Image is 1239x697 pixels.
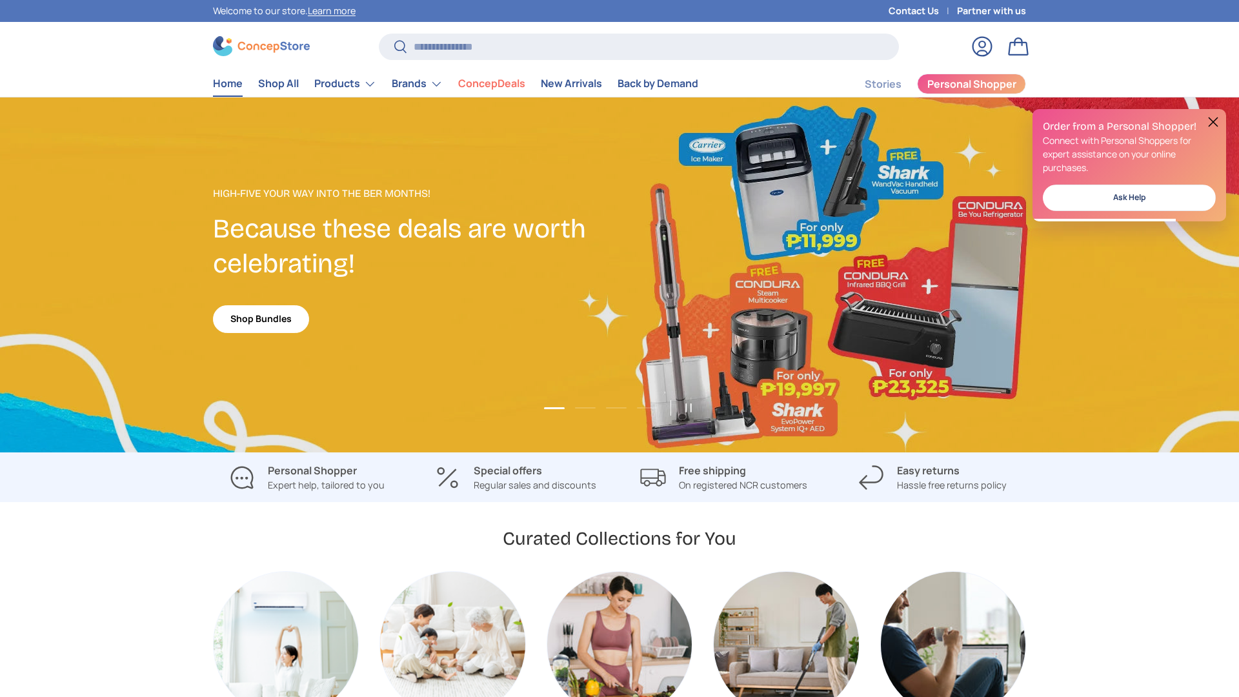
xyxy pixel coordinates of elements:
h2: Because these deals are worth celebrating! [213,212,619,281]
a: Shop All [258,71,299,96]
a: Home [213,71,243,96]
img: ConcepStore [213,36,310,56]
summary: Brands [384,71,450,97]
a: Personal Shopper Expert help, tailored to you [213,463,401,492]
a: New Arrivals [541,71,602,96]
a: Ask Help [1043,185,1216,211]
a: Free shipping On registered NCR customers [630,463,818,492]
h2: Order from a Personal Shopper! [1043,119,1216,134]
strong: Free shipping [679,463,746,478]
a: Shop Bundles [213,305,309,333]
span: Personal Shopper [927,79,1016,89]
summary: Products [307,71,384,97]
a: Back by Demand [618,71,698,96]
a: Easy returns Hassle free returns policy [838,463,1026,492]
a: Learn more [308,5,356,17]
p: High-Five Your Way Into the Ber Months! [213,186,619,201]
a: Brands [392,71,443,97]
h2: Curated Collections for You [503,527,736,551]
p: Expert help, tailored to you [268,478,385,492]
a: Products [314,71,376,97]
p: Regular sales and discounts [474,478,596,492]
strong: Easy returns [897,463,960,478]
p: Connect with Personal Shoppers for expert assistance on your online purchases. [1043,134,1216,174]
nav: Secondary [834,71,1026,97]
p: Welcome to our store. [213,4,356,18]
nav: Primary [213,71,698,97]
p: On registered NCR customers [679,478,807,492]
strong: Personal Shopper [268,463,357,478]
strong: Special offers [474,463,542,478]
a: ConcepDeals [458,71,525,96]
a: Special offers Regular sales and discounts [421,463,609,492]
a: Contact Us [889,4,957,18]
p: Hassle free returns policy [897,478,1007,492]
a: Personal Shopper [917,74,1026,94]
a: Stories [865,72,902,97]
a: Partner with us [957,4,1026,18]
